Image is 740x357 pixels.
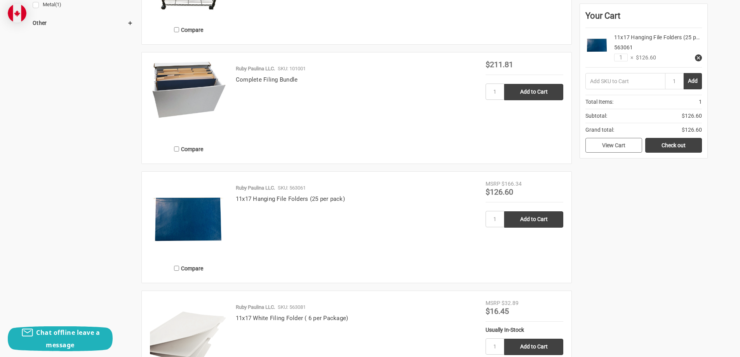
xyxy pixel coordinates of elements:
button: Add [684,73,702,89]
a: 11x17 White Filing Folder ( 6 per Package) [236,315,348,322]
input: Add to Cart [504,211,563,228]
h5: Other [33,18,133,28]
input: Compare [174,146,179,152]
a: Check out [645,138,702,153]
p: Ruby Paulina LLC. [236,65,275,73]
span: 563061 [614,44,633,51]
span: $166.34 [501,181,522,187]
a: 11x17 Hanging File Folders (25 per pack) [236,195,345,202]
span: Subtotal: [585,112,607,120]
input: Add to Cart [504,84,563,100]
label: Compare [150,143,228,155]
p: Ruby Paulina LLC. [236,303,275,311]
span: Chat offline leave a message [36,328,100,349]
div: Your Cart [585,9,702,28]
img: duty and tax information for Canada [8,4,26,23]
p: Ruby Paulina LLC. [236,184,275,192]
div: MSRP [486,299,500,307]
span: $16.45 [486,306,509,316]
span: Grand total: [585,126,614,134]
span: $126.60 [633,54,656,62]
img: 11x17 Hanging File Folders [585,33,609,57]
button: Chat offline leave a message [8,326,113,351]
div: MSRP [486,180,500,188]
span: $32.89 [501,300,519,306]
a: Complete Filing Bundle [150,61,228,138]
p: SKU: 563081 [278,303,306,311]
input: Add to Cart [504,339,563,355]
span: $126.60 [486,187,513,197]
span: (1) [55,2,61,7]
span: $211.81 [486,60,513,69]
label: Compare [150,262,228,275]
span: $126.60 [682,112,702,120]
a: View Cart [585,138,642,153]
a: Complete Filing Bundle [236,76,298,83]
div: Usually In-Stock [486,326,563,334]
img: Complete Filing Bundle [150,61,228,118]
label: Compare [150,23,228,36]
span: $126.60 [682,126,702,134]
img: 11x17 Hanging File Folders [150,180,228,258]
span: 1 [699,98,702,106]
p: SKU: 101001 [278,65,306,73]
input: Compare [174,27,179,32]
span: Total Items: [585,98,613,106]
a: 11x17 Hanging File Folders (25 p… [614,34,700,40]
input: Add SKU to Cart [585,73,665,89]
p: SKU: 563061 [278,184,306,192]
span: × [628,54,633,62]
input: Compare [174,266,179,271]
